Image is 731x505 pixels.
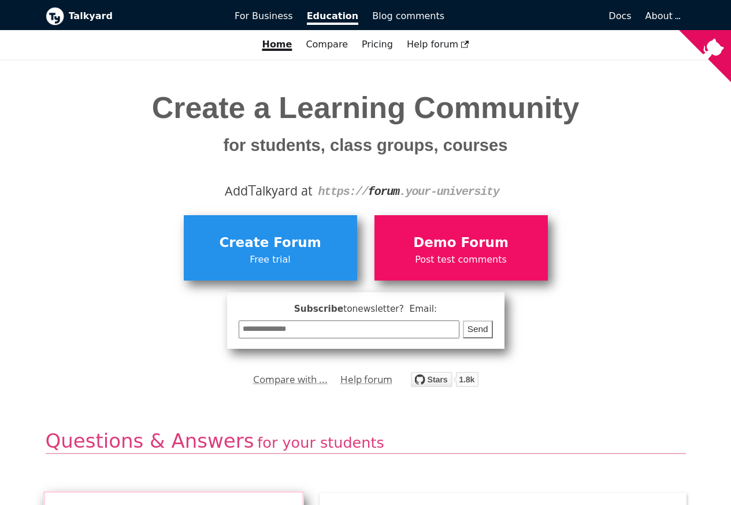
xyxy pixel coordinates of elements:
a: Pricing [355,35,400,54]
a: Help forum [400,35,476,54]
span: Blog comments [372,10,444,21]
a: Blog comments [365,6,451,26]
a: Help forum [340,371,392,388]
a: For Business [228,6,300,26]
span: Free trial [190,252,351,267]
span: Create a Learning Community [152,91,580,157]
b: Talkyard [69,9,219,24]
code: https:// .your-university [318,185,499,198]
button: Send [463,320,493,338]
a: Talkyard logoTalkyard [46,7,219,25]
span: T [248,179,256,200]
img: Talkyard logo [46,7,64,25]
small: for students, class groups, courses [224,136,508,154]
h2: Questions & Answers [46,429,686,455]
span: Demo Forum [380,232,542,254]
span: Education [307,10,359,25]
span: Create Forum [190,232,351,254]
a: Docs [451,6,639,26]
div: Add alkyard at [54,181,677,201]
a: Home [255,35,299,54]
span: to newsletter ? Email: [343,304,437,314]
a: Create ForumFree trial [184,215,357,280]
span: For Business [235,10,293,21]
img: talkyard.svg [411,372,478,387]
span: Post test comments [380,252,542,267]
span: Help forum [407,39,469,50]
a: Compare [306,39,348,50]
a: Demo ForumPost test comments [374,215,548,280]
a: About [645,10,679,21]
strong: forum [368,185,399,198]
a: Compare with ... [253,371,328,388]
span: Docs [608,10,631,21]
a: Education [300,6,366,26]
span: for your students [257,434,384,451]
span: Subscribe [239,302,493,316]
a: Star debiki/talkyard on GitHub [411,374,478,390]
